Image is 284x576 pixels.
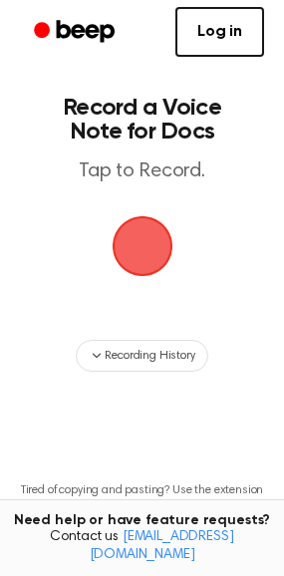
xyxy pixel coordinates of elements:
[113,216,172,276] img: Beep Logo
[36,96,248,144] h1: Record a Voice Note for Docs
[12,529,272,564] span: Contact us
[175,7,264,57] a: Log in
[76,340,207,372] button: Recording History
[90,530,234,562] a: [EMAIL_ADDRESS][DOMAIN_NAME]
[20,13,133,52] a: Beep
[16,483,268,513] p: Tired of copying and pasting? Use the extension to automatically insert your recordings.
[105,347,194,365] span: Recording History
[36,159,248,184] p: Tap to Record.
